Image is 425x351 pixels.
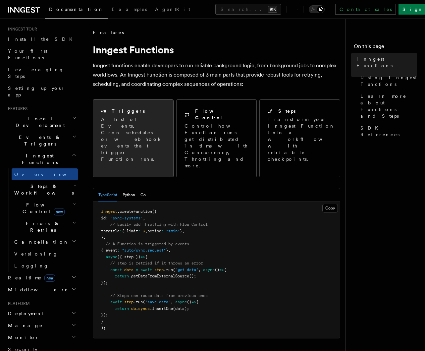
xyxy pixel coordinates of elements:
button: Search...⌘K [215,4,281,15]
button: Events & Triggers [5,131,78,150]
a: Leveraging Steps [5,64,78,82]
p: Inngest functions enable developers to run reliable background logic, from background jobs to com... [93,61,340,89]
span: , [182,229,185,233]
span: () [215,267,219,272]
span: Documentation [49,7,104,12]
span: ({ [152,209,157,214]
span: }); [101,313,108,317]
span: (); [189,274,196,278]
span: Learn more about Functions and Steps [360,93,417,119]
span: Install the SDK [8,36,77,42]
span: "auto/sync.request" [122,248,166,253]
span: , [171,300,173,304]
button: Monitor [5,331,78,343]
button: Go [140,188,146,202]
span: return [115,306,129,311]
span: new [44,274,55,282]
h2: Flow Control [195,108,249,121]
p: Transform your Inngest Function into a workflow with retriable checkpoints. [268,116,339,162]
a: Inngest Functions [354,53,417,72]
span: .createFunction [117,209,152,214]
button: Middleware [5,284,78,296]
span: db [131,306,136,311]
span: Monitor [5,334,39,341]
span: SDK References [360,125,417,138]
span: .run [164,267,173,272]
span: (data); [173,306,189,311]
span: { limit [122,229,138,233]
span: Leveraging Steps [8,67,64,79]
span: step [154,267,164,272]
button: Python [123,188,135,202]
span: } [101,235,103,240]
span: Inngest Functions [5,152,72,166]
span: async [106,255,117,259]
span: period [147,229,161,233]
span: Deployment [5,310,44,317]
span: Inngest Functions [356,56,417,69]
kbd: ⌘K [268,6,277,13]
span: Features [93,29,124,36]
span: Events & Triggers [5,134,72,147]
button: Realtimenew [5,272,78,284]
span: : [161,229,164,233]
h1: Inngest Functions [93,44,340,56]
span: async [203,267,215,272]
span: "save-data" [145,300,171,304]
a: Documentation [45,2,108,19]
span: data [124,267,133,272]
p: A list of Events, Cron schedules or webhook events that trigger Function runs. [101,116,165,162]
span: } [101,319,103,324]
a: Setting up your app [5,82,78,101]
span: ({ step }) [117,255,140,259]
span: Using Inngest Functions [360,74,417,88]
span: Your first Functions [8,48,47,60]
button: Toggle dark mode [309,5,325,13]
span: getDataFromExternalSource [131,274,189,278]
span: await [140,267,152,272]
span: : [138,229,140,233]
a: StepsTransform your Inngest Function into a workflow with retriable checkpoints. [259,99,340,177]
span: => [191,300,196,304]
span: = [136,267,138,272]
span: { [224,267,226,272]
span: Steps & Workflows [12,183,74,196]
span: . [136,306,138,311]
span: Errors & Retries [12,220,72,233]
a: Versioning [12,248,78,260]
span: step [124,300,133,304]
span: { [196,300,198,304]
span: "sync-systems" [110,216,143,220]
span: AgentKit [155,7,190,12]
button: Errors & Retries [12,217,78,236]
button: Local Development [5,113,78,131]
a: Flow ControlControl how Function runs get distributed in time with Concurrency, Throttling and more. [176,99,257,177]
div: Inngest Functions [5,168,78,272]
button: Deployment [5,308,78,320]
a: Logging [12,260,78,272]
span: id [101,216,106,220]
span: .insertOne [150,306,173,311]
button: Cancellation [12,236,78,248]
span: Features [5,106,27,111]
span: "1min" [166,229,180,233]
span: { [145,255,147,259]
a: AgentKit [151,2,194,18]
span: Inngest tour [5,27,37,32]
span: // Easily add Throttling with Flow Control [110,222,208,227]
span: } [166,248,168,253]
span: // A Function is triggered by events [106,242,189,246]
span: async [175,300,187,304]
span: } [180,229,182,233]
span: Examples [112,7,147,12]
span: // Steps can reuse data from previous ones [110,293,208,298]
h2: Triggers [112,108,145,114]
span: ( [173,267,175,272]
a: Install the SDK [5,33,78,45]
span: }); [101,280,108,285]
h2: Steps [278,108,296,114]
span: , [143,216,145,220]
span: .run [133,300,143,304]
span: , [168,248,171,253]
a: TriggersA list of Events, Cron schedules or webhook events that trigger Function runs. [93,99,174,177]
